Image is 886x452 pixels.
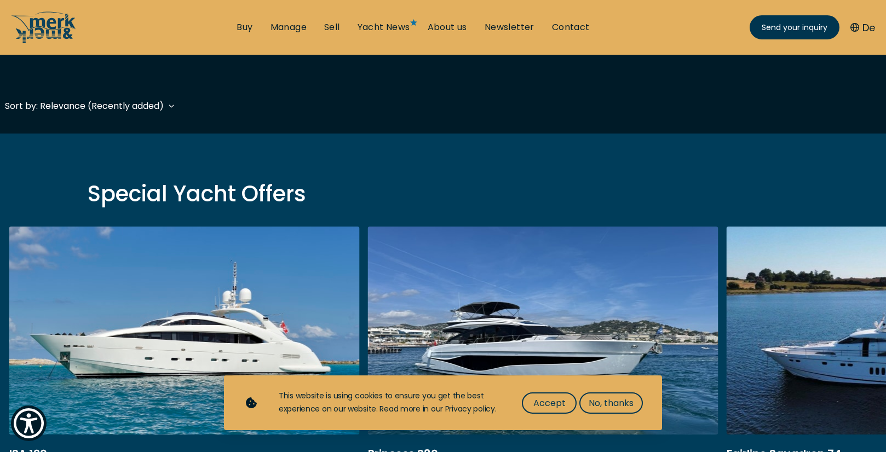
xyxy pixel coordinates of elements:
[762,22,827,33] span: Send your inquiry
[324,21,340,33] a: Sell
[522,392,577,414] button: Accept
[237,21,252,33] a: Buy
[750,15,839,39] a: Send your inquiry
[5,99,164,113] div: Sort by: Relevance (Recently added)
[11,405,47,441] button: Show Accessibility Preferences
[428,21,467,33] a: About us
[579,392,643,414] button: No, thanks
[850,20,875,35] button: De
[271,21,307,33] a: Manage
[552,21,590,33] a: Contact
[589,396,634,410] span: No, thanks
[279,390,500,416] div: This website is using cookies to ensure you get the best experience on our website. Read more in ...
[11,34,77,47] a: /
[445,403,495,414] a: Privacy policy
[485,21,534,33] a: Newsletter
[533,396,566,410] span: Accept
[358,21,410,33] a: Yacht News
